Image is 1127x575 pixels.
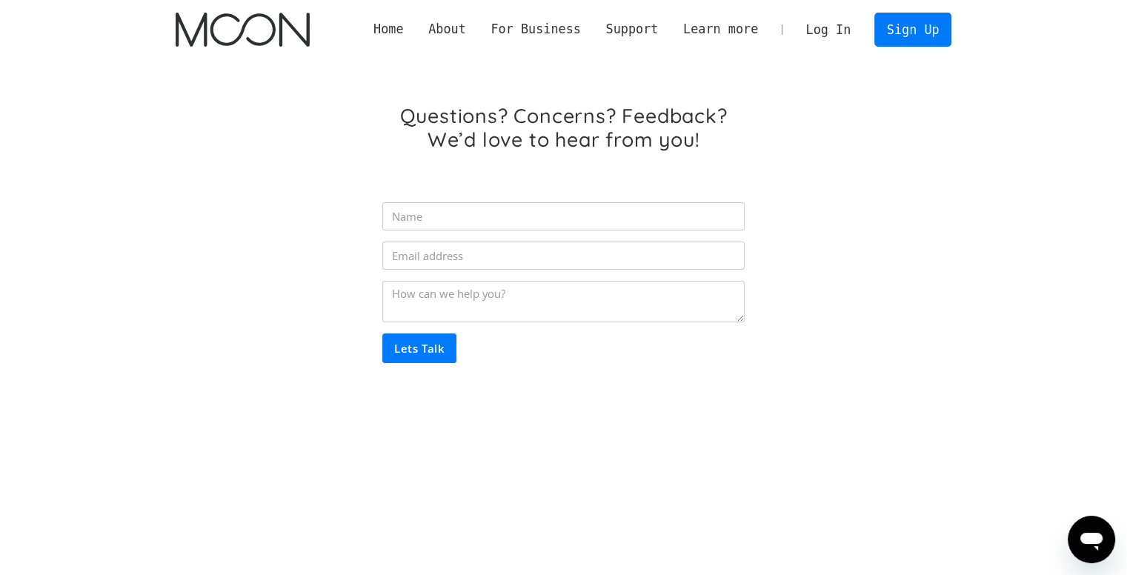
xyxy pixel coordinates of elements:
div: About [428,20,466,39]
a: home [176,13,310,47]
div: Support [594,20,671,39]
form: Email Form [382,192,744,363]
div: Learn more [671,20,771,39]
div: About [416,20,478,39]
div: Support [605,20,658,39]
h1: Questions? Concerns? Feedback? We’d love to hear from you! [382,104,744,151]
input: Email address [382,242,744,270]
input: Lets Talk [382,333,456,363]
div: For Business [479,20,594,39]
div: For Business [491,20,580,39]
a: Sign Up [874,13,951,46]
input: Name [382,202,744,230]
img: Moon Logo [176,13,310,47]
iframe: Button to launch messaging window [1068,516,1115,563]
div: Learn more [683,20,758,39]
a: Home [361,20,416,39]
a: Log In [794,13,863,46]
